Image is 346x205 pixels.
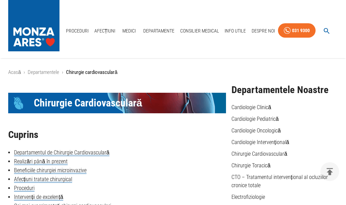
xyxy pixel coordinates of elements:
[320,162,339,181] button: delete
[231,127,281,134] a: Cardiologie Oncologică
[62,68,63,76] li: ›
[92,24,118,38] a: Afecțiuni
[66,68,117,76] p: Chirurgie cardiovasculară
[14,185,35,192] a: Proceduri
[14,158,68,165] a: Realizări până în prezent
[141,24,177,38] a: Departamente
[24,68,25,76] li: ›
[177,24,222,38] a: Consilier Medical
[8,129,226,140] h2: Cuprins
[14,194,63,201] a: Intervenții de excelență
[231,151,287,157] a: Chirurgie Cardiovasculară
[231,116,279,122] a: Cardiologie Pediatrică
[231,104,271,111] a: Cardiologie Clinică
[118,24,140,38] a: Medici
[249,24,278,38] a: Despre Noi
[14,176,72,183] a: Afecțiuni tratate chirurgical
[14,149,109,156] a: Departamentul de Chirurgie Cardiovasculară
[63,24,91,38] a: Proceduri
[8,93,29,113] div: Icon
[231,85,338,95] h2: Departamentele Noastre
[231,139,289,145] a: Cardiologie Intervențională
[8,69,21,75] a: Acasă
[222,24,249,38] a: Info Utile
[231,174,328,189] a: CTO – Tratamentul intervențional al ocluziilor cronice totale
[231,162,270,169] a: Chirurgie Toracică
[8,68,338,76] nav: breadcrumb
[14,167,86,174] a: Beneficiile chirurgiei microinvazive
[231,194,265,200] a: Electrofiziologie
[34,97,142,110] span: Chirurgie Cardiovasculară
[292,26,310,35] div: 031 9300
[28,69,59,75] a: Departamentele
[278,23,316,38] a: 031 9300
